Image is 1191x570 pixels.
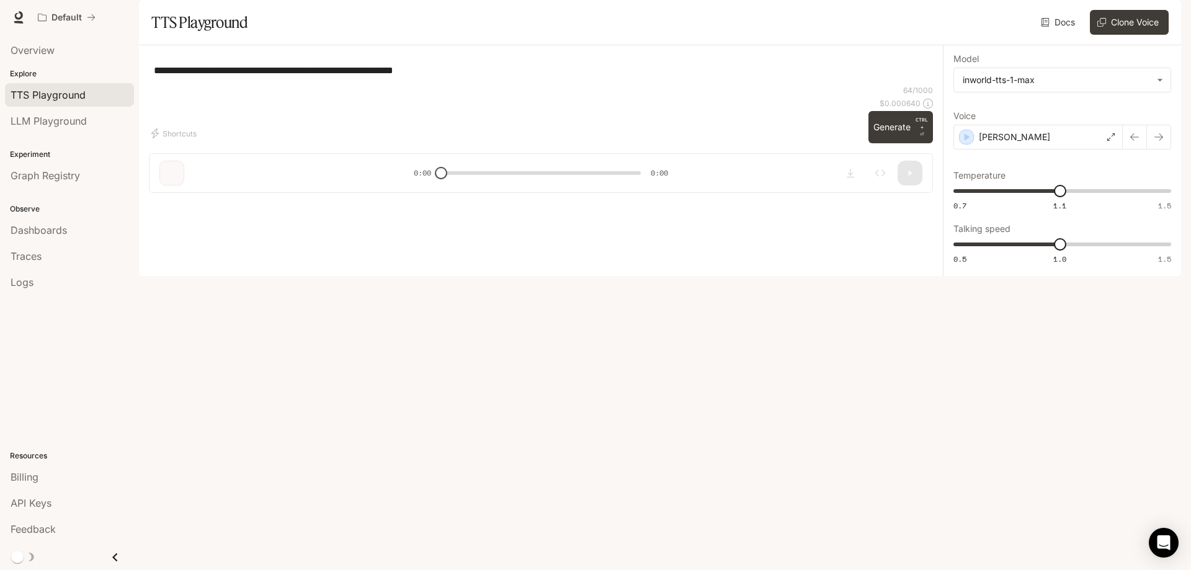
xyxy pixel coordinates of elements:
span: 0.5 [953,254,966,264]
div: inworld-tts-1-max [954,68,1171,92]
button: GenerateCTRL +⏎ [868,111,933,143]
span: 1.0 [1053,254,1066,264]
p: Model [953,55,979,63]
div: Open Intercom Messenger [1149,528,1179,558]
button: Clone Voice [1090,10,1169,35]
span: 0.7 [953,200,966,211]
p: [PERSON_NAME] [979,131,1050,143]
p: CTRL + [916,116,928,131]
h1: TTS Playground [151,10,248,35]
span: 1.1 [1053,200,1066,211]
span: 1.5 [1158,200,1171,211]
p: Temperature [953,171,1006,180]
span: 1.5 [1158,254,1171,264]
button: All workspaces [32,5,101,30]
a: Docs [1038,10,1080,35]
p: Default [51,12,82,23]
div: inworld-tts-1-max [963,74,1151,86]
p: $ 0.000640 [880,98,921,109]
p: 64 / 1000 [903,85,933,96]
p: ⏎ [916,116,928,138]
p: Talking speed [953,225,1010,233]
button: Shortcuts [149,123,202,143]
p: Voice [953,112,976,120]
